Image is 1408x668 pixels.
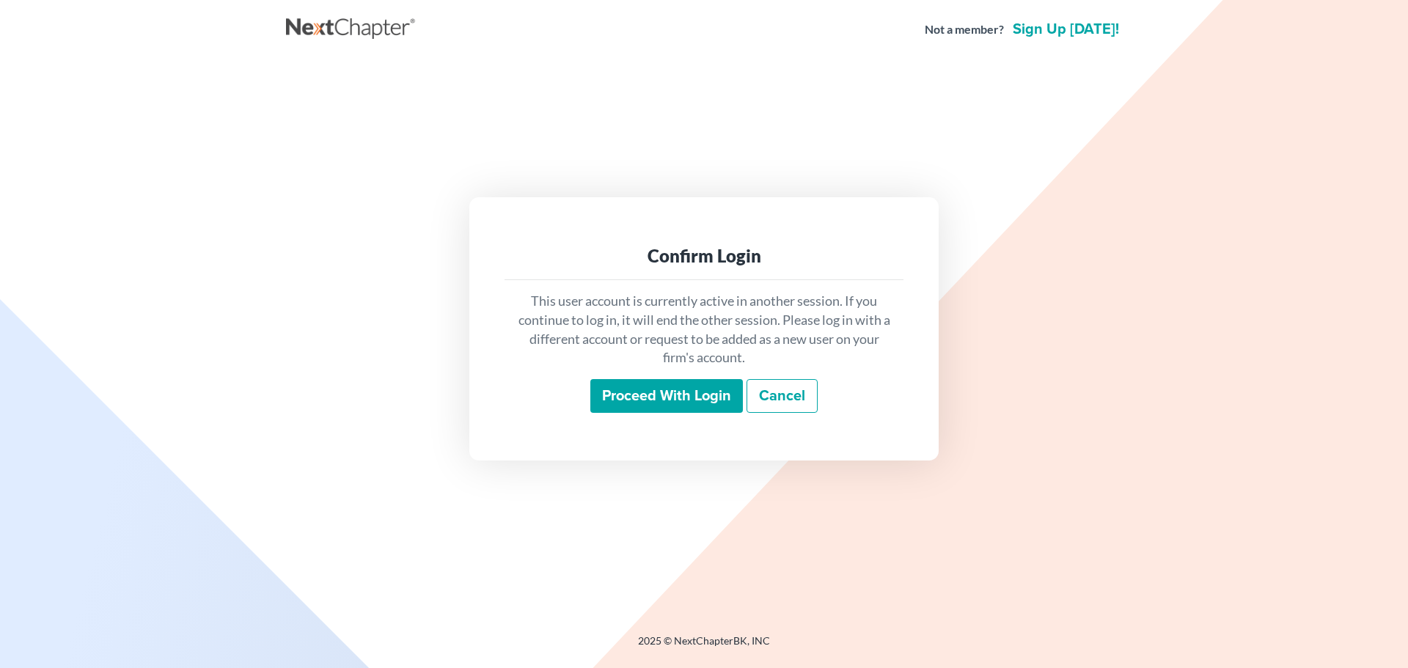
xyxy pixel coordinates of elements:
[516,292,892,367] p: This user account is currently active in another session. If you continue to log in, it will end ...
[286,634,1122,660] div: 2025 © NextChapterBK, INC
[516,244,892,268] div: Confirm Login
[1010,22,1122,37] a: Sign up [DATE]!
[925,21,1004,38] strong: Not a member?
[747,379,818,413] a: Cancel
[590,379,743,413] input: Proceed with login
